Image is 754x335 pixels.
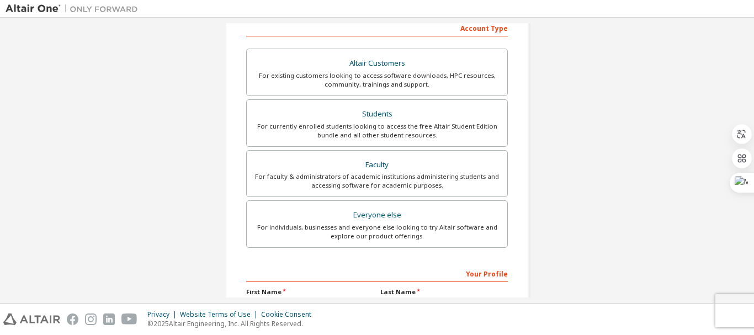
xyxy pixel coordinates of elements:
div: Your Profile [246,264,508,282]
div: For existing customers looking to access software downloads, HPC resources, community, trainings ... [253,71,501,89]
img: altair_logo.svg [3,313,60,325]
div: Website Terms of Use [180,310,261,319]
label: First Name [246,288,374,296]
div: For faculty & administrators of academic institutions administering students and accessing softwa... [253,172,501,190]
img: facebook.svg [67,313,78,325]
label: Last Name [380,288,508,296]
div: For individuals, businesses and everyone else looking to try Altair software and explore our prod... [253,223,501,241]
div: Students [253,107,501,122]
img: Altair One [6,3,144,14]
img: youtube.svg [121,313,137,325]
p: © 2025 Altair Engineering, Inc. All Rights Reserved. [147,319,318,328]
div: For currently enrolled students looking to access the free Altair Student Edition bundle and all ... [253,122,501,140]
img: linkedin.svg [103,313,115,325]
div: Account Type [246,19,508,36]
div: Privacy [147,310,180,319]
div: Cookie Consent [261,310,318,319]
div: Everyone else [253,208,501,223]
div: Faculty [253,157,501,173]
img: instagram.svg [85,313,97,325]
div: Altair Customers [253,56,501,71]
